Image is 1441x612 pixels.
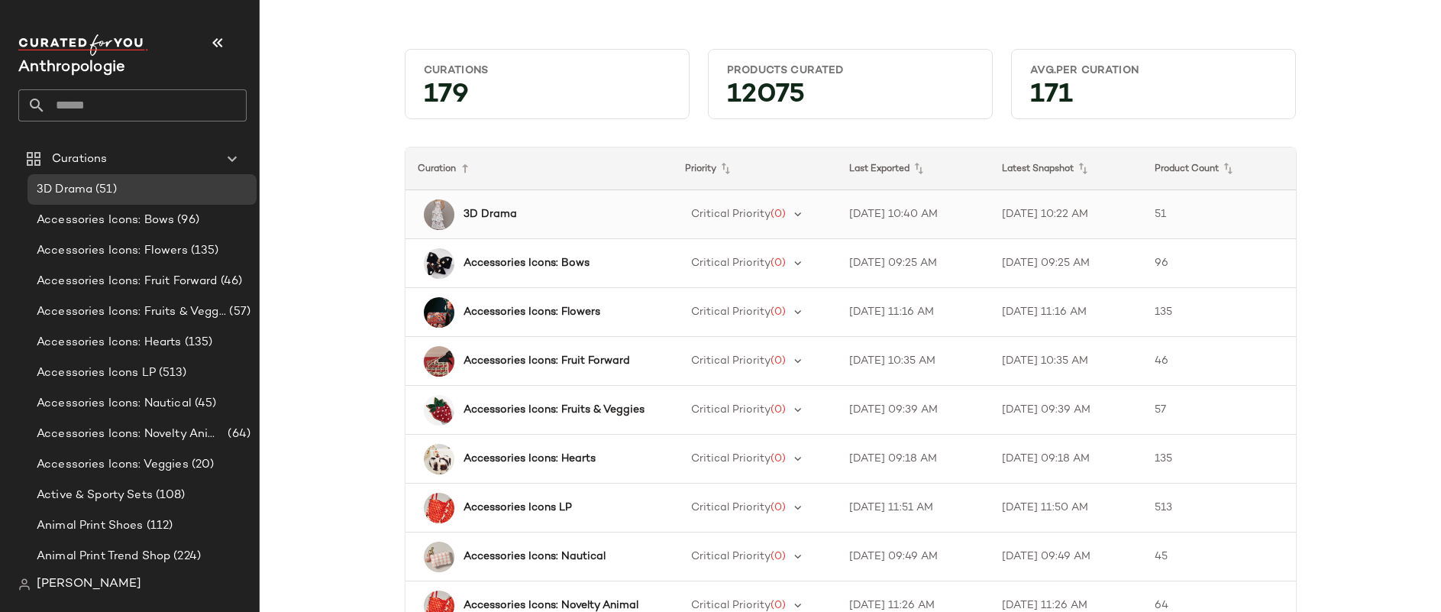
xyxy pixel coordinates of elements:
[837,288,990,337] td: [DATE] 11:16 AM
[771,306,786,318] span: (0)
[1142,147,1295,190] th: Product Count
[18,578,31,591] img: svg%3e
[144,517,173,535] span: (112)
[691,209,771,220] span: Critical Priority
[37,575,141,594] span: [PERSON_NAME]
[691,600,771,611] span: Critical Priority
[92,181,117,199] span: (51)
[1142,435,1295,484] td: 135
[188,242,219,260] span: (135)
[837,533,990,581] td: [DATE] 09:49 AM
[37,364,156,382] span: Accessories Icons LP
[990,239,1142,288] td: [DATE] 09:25 AM
[37,517,144,535] span: Animal Print Shoes
[990,288,1142,337] td: [DATE] 11:16 AM
[837,239,990,288] td: [DATE] 09:25 AM
[1018,84,1289,112] div: 171
[37,487,153,504] span: Active & Sporty Sets
[37,181,92,199] span: 3D Drama
[424,395,454,426] img: 104969670_262_b
[424,63,670,78] div: Curations
[153,487,186,504] span: (108)
[691,502,771,513] span: Critical Priority
[37,426,225,443] span: Accessories Icons: Novelty Animal
[837,484,990,533] td: [DATE] 11:51 AM
[691,453,771,465] span: Critical Priority
[37,548,170,565] span: Animal Print Trend Shop
[673,147,837,190] th: Priority
[771,502,786,513] span: (0)
[424,248,454,279] img: 105269385_001_b
[691,404,771,416] span: Critical Priority
[37,242,188,260] span: Accessories Icons: Flowers
[182,334,213,351] span: (135)
[1142,337,1295,386] td: 46
[771,600,786,611] span: (0)
[464,549,606,565] b: Accessories Icons: Nautical
[771,355,786,367] span: (0)
[727,63,974,78] div: Products Curated
[691,551,771,562] span: Critical Priority
[464,402,645,418] b: Accessories Icons: Fruits & Veggies
[424,542,454,572] img: 102079928_068_b
[990,147,1142,190] th: Latest Snapshot
[1142,386,1295,435] td: 57
[174,212,199,229] span: (96)
[990,386,1142,435] td: [DATE] 09:39 AM
[990,190,1142,239] td: [DATE] 10:22 AM
[170,548,201,565] span: (224)
[192,395,217,413] span: (45)
[771,257,786,269] span: (0)
[1142,288,1295,337] td: 135
[37,212,174,229] span: Accessories Icons: Bows
[990,435,1142,484] td: [DATE] 09:18 AM
[464,304,600,320] b: Accessories Icons: Flowers
[771,209,786,220] span: (0)
[691,355,771,367] span: Critical Priority
[37,303,226,321] span: Accessories Icons: Fruits & Veggies
[1030,63,1277,78] div: Avg.per Curation
[990,337,1142,386] td: [DATE] 10:35 AM
[156,364,187,382] span: (513)
[837,386,990,435] td: [DATE] 09:39 AM
[771,453,786,465] span: (0)
[1142,484,1295,533] td: 513
[189,456,215,474] span: (20)
[18,60,125,76] span: Current Company Name
[52,151,107,168] span: Curations
[464,451,596,467] b: Accessories Icons: Hearts
[990,484,1142,533] td: [DATE] 11:50 AM
[837,435,990,484] td: [DATE] 09:18 AM
[464,500,572,516] b: Accessories Icons LP
[37,395,192,413] span: Accessories Icons: Nautical
[837,190,990,239] td: [DATE] 10:40 AM
[218,273,243,290] span: (46)
[837,147,990,190] th: Last Exported
[226,303,250,321] span: (57)
[412,84,683,112] div: 179
[771,404,786,416] span: (0)
[464,255,590,271] b: Accessories Icons: Bows
[715,84,986,112] div: 12075
[424,346,454,377] img: 103040366_012_b14
[1142,533,1295,581] td: 45
[464,206,517,222] b: 3D Drama
[771,551,786,562] span: (0)
[990,533,1142,581] td: [DATE] 09:49 AM
[37,334,182,351] span: Accessories Icons: Hearts
[837,337,990,386] td: [DATE] 10:35 AM
[37,273,218,290] span: Accessories Icons: Fruit Forward
[424,493,454,523] img: 103522066_070_b
[424,199,454,230] img: 92526904_011_b
[464,353,630,369] b: Accessories Icons: Fruit Forward
[225,426,250,443] span: (64)
[1142,190,1295,239] td: 51
[424,297,454,328] img: 103040366_060_b14
[424,444,454,474] img: 104449954_015_b
[405,147,673,190] th: Curation
[18,34,148,56] img: cfy_white_logo.C9jOOHJF.svg
[691,257,771,269] span: Critical Priority
[691,306,771,318] span: Critical Priority
[37,456,189,474] span: Accessories Icons: Veggies
[1142,239,1295,288] td: 96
